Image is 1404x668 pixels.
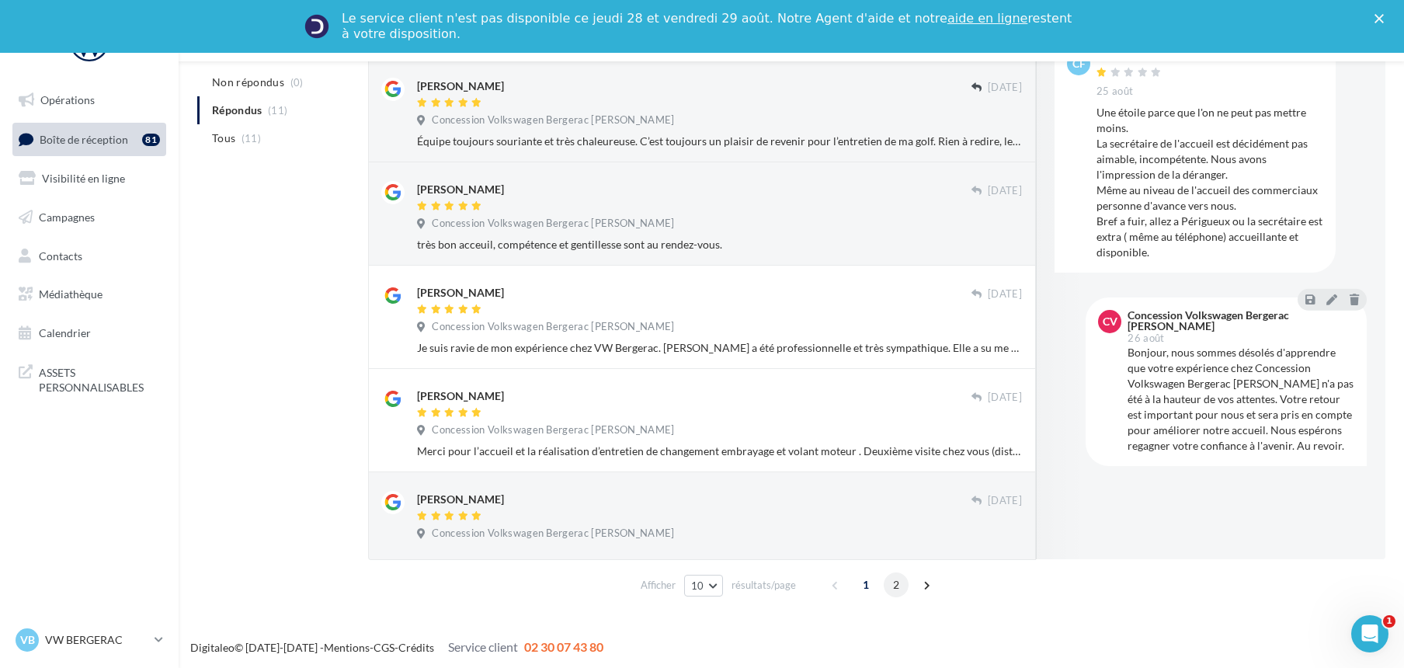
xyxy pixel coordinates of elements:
div: très bon acceuil, compétence et gentillesse sont au rendez-vous. [417,237,1022,252]
div: Fermer [1374,14,1390,23]
span: Concession Volkswagen Bergerac [PERSON_NAME] [432,527,674,541]
span: VB [20,632,35,648]
span: Service client [448,639,518,654]
div: Le service client n'est pas disponible ce jeudi 28 et vendredi 29 août. Notre Agent d'aide et not... [342,11,1075,42]
span: Concession Volkswagen Bergerac [PERSON_NAME] [432,113,674,127]
span: Visibilité en ligne [42,172,125,185]
span: 1 [1383,615,1395,628]
span: [DATE] [988,494,1022,508]
a: Opérations [9,84,169,117]
span: Calendrier [39,326,91,339]
span: 2 [884,572,909,597]
span: Concession Volkswagen Bergerac [PERSON_NAME] [432,423,674,437]
span: (0) [290,76,304,89]
span: résultats/page [732,578,796,593]
a: Médiathèque [9,278,169,311]
span: Concession Volkswagen Bergerac [PERSON_NAME] [432,217,674,231]
img: Profile image for Service-Client [304,14,329,39]
div: [PERSON_NAME] [417,492,504,507]
span: 02 30 07 43 80 [524,639,603,654]
iframe: Intercom live chat [1351,615,1388,652]
a: CGS [374,641,394,654]
div: Merci pour l’accueil et la réalisation d’entretien de changement embrayage et volant moteur . Deu... [417,444,1022,459]
div: 81 [142,134,160,146]
span: Concession Volkswagen Bergerac [PERSON_NAME] [432,320,674,334]
a: VB VW BERGERAC [12,625,166,655]
div: Concession Volkswagen Bergerac [PERSON_NAME] [1128,310,1351,332]
span: Non répondus [212,75,284,90]
a: Visibilité en ligne [9,162,169,195]
a: Boîte de réception81 [9,123,169,156]
span: Opérations [40,93,95,106]
div: Je suis ravie de mon expérience chez VW Bergerac. [PERSON_NAME] a été professionnelle et très sym... [417,340,1022,356]
a: Calendrier [9,317,169,350]
div: [PERSON_NAME] [417,78,504,94]
a: Mentions [324,641,370,654]
span: Contacts [39,249,82,262]
span: [DATE] [988,81,1022,95]
span: [DATE] [988,391,1022,405]
span: CV [1103,314,1117,329]
button: 10 [684,575,724,597]
a: Digitaleo [190,641,235,654]
div: Bonjour, nous sommes désolés d'apprendre que votre expérience chez Concession Volkswagen Bergerac... [1128,345,1354,454]
div: Une étoile parce que l'on ne peut pas mettre moins. La secrétaire de l'accueil est décidément pas... [1096,105,1323,260]
a: ASSETS PERSONNALISABLES [9,356,169,402]
a: Contacts [9,240,169,273]
span: Boîte de réception [40,132,128,145]
span: 10 [691,579,704,592]
span: ASSETS PERSONNALISABLES [39,362,160,395]
div: C. Fouinette [1096,52,1165,63]
span: [DATE] [988,287,1022,301]
span: 25 août [1096,85,1133,99]
span: 26 août [1128,333,1164,343]
span: (11) [242,132,261,144]
span: Afficher [641,578,676,593]
span: CF [1072,56,1086,71]
div: [PERSON_NAME] [417,388,504,404]
a: Campagnes [9,201,169,234]
span: Campagnes [39,210,95,224]
div: [PERSON_NAME] [417,182,504,197]
span: 1 [853,572,878,597]
a: aide en ligne [947,11,1027,26]
div: Équipe toujours souriante et très chaleureuse. C’est toujours un plaisir de revenir pour l’entret... [417,134,1022,149]
span: © [DATE]-[DATE] - - - [190,641,603,654]
span: [DATE] [988,184,1022,198]
span: Médiathèque [39,287,103,301]
a: Crédits [398,641,434,654]
p: VW BERGERAC [45,632,148,648]
span: Tous [212,130,235,146]
div: [PERSON_NAME] [417,285,504,301]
